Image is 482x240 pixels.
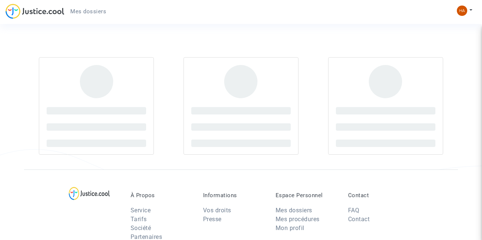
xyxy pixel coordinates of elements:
img: 653f322923872f6477a92bb2d7fb0529 [457,6,467,16]
a: Service [131,207,151,214]
a: FAQ [348,207,360,214]
p: Espace Personnel [276,192,337,199]
a: Contact [348,216,370,223]
a: Presse [203,216,222,223]
img: logo-lg.svg [69,187,110,200]
a: Mes dossiers [64,6,112,17]
p: Contact [348,192,409,199]
img: jc-logo.svg [6,4,64,19]
a: Mes dossiers [276,207,312,214]
a: Mon profil [276,224,304,232]
a: Mes procédures [276,216,320,223]
span: Mes dossiers [70,8,106,15]
p: À Propos [131,192,192,199]
p: Informations [203,192,264,199]
a: Tarifs [131,216,147,223]
a: Société [131,224,151,232]
a: Vos droits [203,207,231,214]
